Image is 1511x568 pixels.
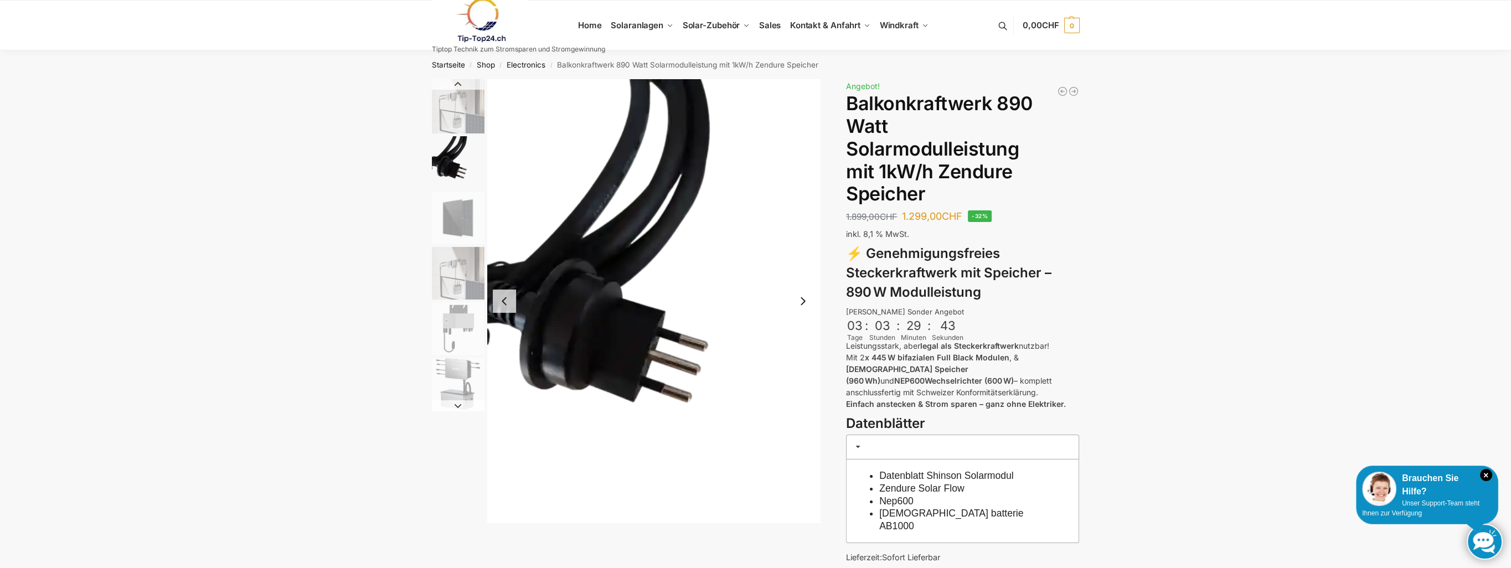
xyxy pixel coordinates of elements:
[879,508,1023,531] a: [DEMOGRAPHIC_DATA] batterie AB1000
[901,333,926,343] div: Minuten
[847,318,863,333] div: 03
[846,364,968,385] strong: [DEMOGRAPHIC_DATA] Speicher (960 Wh)
[942,210,962,222] span: CHF
[896,318,900,340] div: :
[932,333,963,343] div: Sekunden
[432,302,484,355] img: nep-microwechselrichter-600w
[791,290,814,313] button: Next slide
[846,340,1079,410] p: Leistungsstark, aber nutzbar! Mit 2 , & und – komplett anschlussfertig mit Schweizer Konformitäts...
[683,20,740,30] span: Solar-Zubehör
[429,79,484,135] li: 1 / 6
[432,46,605,53] p: Tiptop Technik zum Stromsparen und Stromgewinnung
[790,20,860,30] span: Kontakt & Anfahrt
[865,353,1009,362] strong: x 445 W bifazialen Full Black Modulen
[412,50,1099,79] nav: Breadcrumb
[1068,86,1079,97] a: Steckerkraftwerk mit 4 KW Speicher und 8 Solarmodulen mit 3600 Watt
[879,495,914,507] a: Nep600
[429,301,484,356] li: 5 / 6
[1023,20,1059,30] span: 0,00
[1023,9,1079,42] a: 0,00CHF 0
[429,190,484,245] li: 3 / 6
[846,399,1066,409] strong: Einfach anstecken & Strom sparen – ganz ohne Elektriker.
[1042,20,1059,30] span: CHF
[1362,499,1479,517] span: Unser Support-Team steht Ihnen zur Verfügung
[920,341,1019,350] strong: legal als Steckerkraftwerk
[432,79,484,90] button: Previous slide
[493,290,516,313] button: Previous slide
[880,211,897,222] span: CHF
[846,244,1079,302] h3: ⚡ Genehmigungsfreies Steckerkraftwerk mit Speicher – 890 W Modulleistung
[754,1,785,50] a: Sales
[879,483,965,494] a: Zendure Solar Flow
[432,60,465,69] a: Startseite
[432,358,484,410] img: Zendure-Solaflow
[894,376,1014,385] strong: NEP600Wechselrichter (600 W)
[902,210,962,222] bdi: 1.299,00
[902,318,925,333] div: 29
[927,318,931,340] div: :
[545,61,557,70] span: /
[477,60,495,69] a: Shop
[495,61,507,70] span: /
[432,136,484,189] img: Anschlusskabel-3meter_schweizer-stecker
[1362,472,1396,506] img: Customer service
[759,20,781,30] span: Sales
[846,307,1079,318] div: [PERSON_NAME] Sonder Angebot
[846,81,880,91] span: Angebot!
[487,79,821,523] img: Anschlusskabel-3meter_schweizer-stecker
[606,1,678,50] a: Solaranlagen
[869,333,895,343] div: Stunden
[678,1,754,50] a: Solar-Zubehör
[846,211,897,222] bdi: 1.899,00
[1362,472,1492,498] div: Brauchen Sie Hilfe?
[875,1,933,50] a: Windkraft
[429,356,484,411] li: 6 / 6
[432,79,484,133] img: Zendure-solar-flow-Batteriespeicher für Balkonkraftwerke
[432,247,484,300] img: Zendure-solar-flow-Batteriespeicher für Balkonkraftwerke
[611,20,663,30] span: Solaranlagen
[465,61,477,70] span: /
[865,318,868,340] div: :
[1057,86,1068,97] a: Balkonkraftwerk 890 Watt Solarmodulleistung mit 2kW/h Zendure Speicher
[785,1,875,50] a: Kontakt & Anfahrt
[1480,469,1492,481] i: Schließen
[880,20,919,30] span: Windkraft
[487,79,821,523] li: 2 / 6
[429,245,484,301] li: 4 / 6
[429,135,484,190] li: 2 / 6
[846,414,1079,433] h3: Datenblätter
[507,60,545,69] a: Electronics
[870,318,894,333] div: 03
[1064,18,1080,33] span: 0
[933,318,962,333] div: 43
[882,552,940,562] span: Sofort Lieferbar
[879,470,1014,481] a: Datenblatt Shinson Solarmodul
[432,192,484,244] img: Maysun
[968,210,992,222] span: -32%
[846,92,1079,205] h1: Balkonkraftwerk 890 Watt Solarmodulleistung mit 1kW/h Zendure Speicher
[846,333,864,343] div: Tage
[846,552,940,562] span: Lieferzeit:
[432,400,484,411] button: Next slide
[846,229,909,239] span: inkl. 8,1 % MwSt.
